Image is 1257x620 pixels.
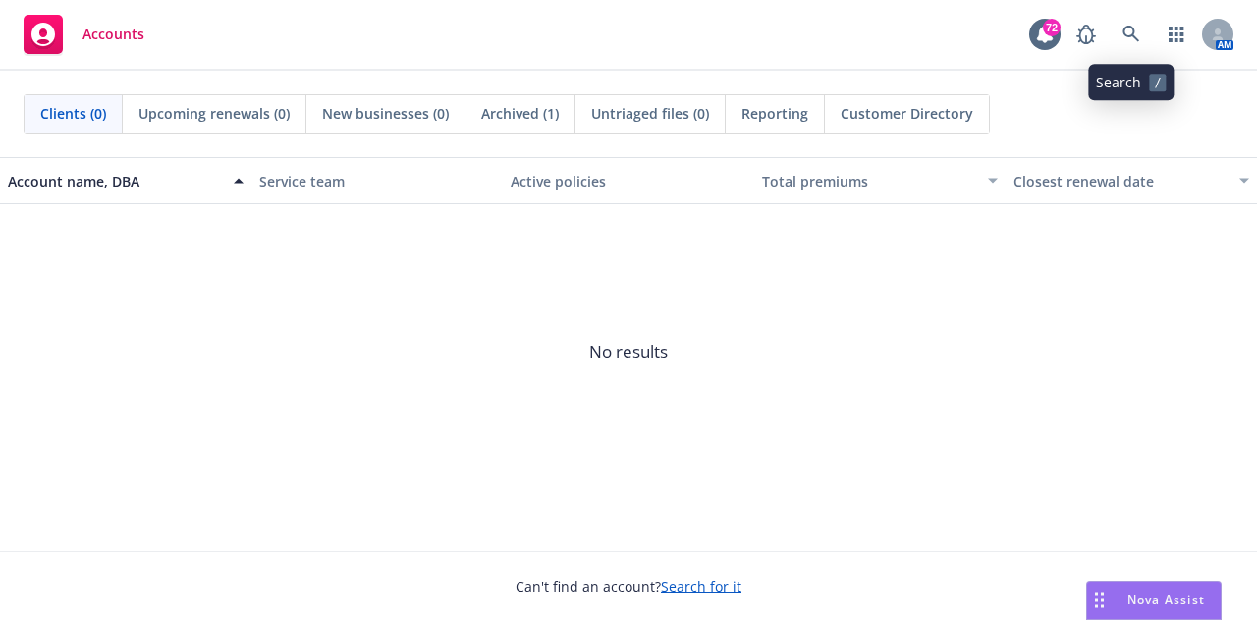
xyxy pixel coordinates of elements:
button: Service team [251,157,503,204]
a: Search [1112,15,1151,54]
div: Total premiums [762,171,976,192]
a: Report a Bug [1066,15,1106,54]
div: Service team [259,171,495,192]
span: Archived (1) [481,103,559,124]
span: Clients (0) [40,103,106,124]
button: Active policies [503,157,754,204]
div: 72 [1043,19,1061,36]
a: Switch app [1157,15,1196,54]
a: Accounts [16,7,152,62]
span: Upcoming renewals (0) [138,103,290,124]
div: Active policies [511,171,746,192]
div: Closest renewal date [1013,171,1228,192]
span: Untriaged files (0) [591,103,709,124]
span: Customer Directory [841,103,973,124]
div: Account name, DBA [8,171,222,192]
span: New businesses (0) [322,103,449,124]
button: Closest renewal date [1006,157,1257,204]
div: Drag to move [1087,582,1112,619]
span: Accounts [82,27,144,42]
button: Total premiums [754,157,1006,204]
span: Nova Assist [1127,592,1205,608]
span: Reporting [741,103,808,124]
a: Search for it [661,577,741,595]
button: Nova Assist [1086,581,1222,620]
span: Can't find an account? [516,576,741,596]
